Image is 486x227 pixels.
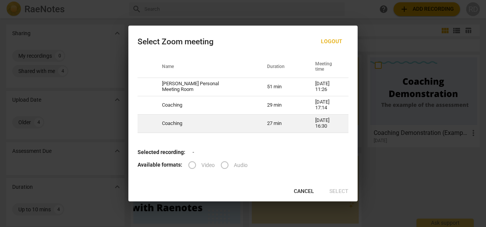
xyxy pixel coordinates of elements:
[138,148,348,156] p: -
[294,188,314,195] span: Cancel
[138,37,214,47] div: Select Zoom meeting
[234,161,248,169] span: Audio
[153,96,258,114] td: Coaching
[188,162,254,168] div: File type
[153,114,258,133] td: Coaching
[306,96,348,114] td: [DATE] 17:14
[138,149,185,155] b: Selected recording:
[258,114,306,133] td: 27 min
[306,114,348,133] td: [DATE] 16:30
[321,38,342,45] span: Logout
[153,56,258,78] th: Name
[153,78,258,96] td: [PERSON_NAME] Personal Meeting Room
[138,162,182,168] b: Available formats:
[258,56,306,78] th: Duration
[258,78,306,96] td: 51 min
[315,35,348,49] button: Logout
[306,78,348,96] td: [DATE] 11:26
[288,185,320,198] button: Cancel
[201,161,215,169] span: Video
[258,96,306,114] td: 29 min
[306,56,348,78] th: Meeting time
